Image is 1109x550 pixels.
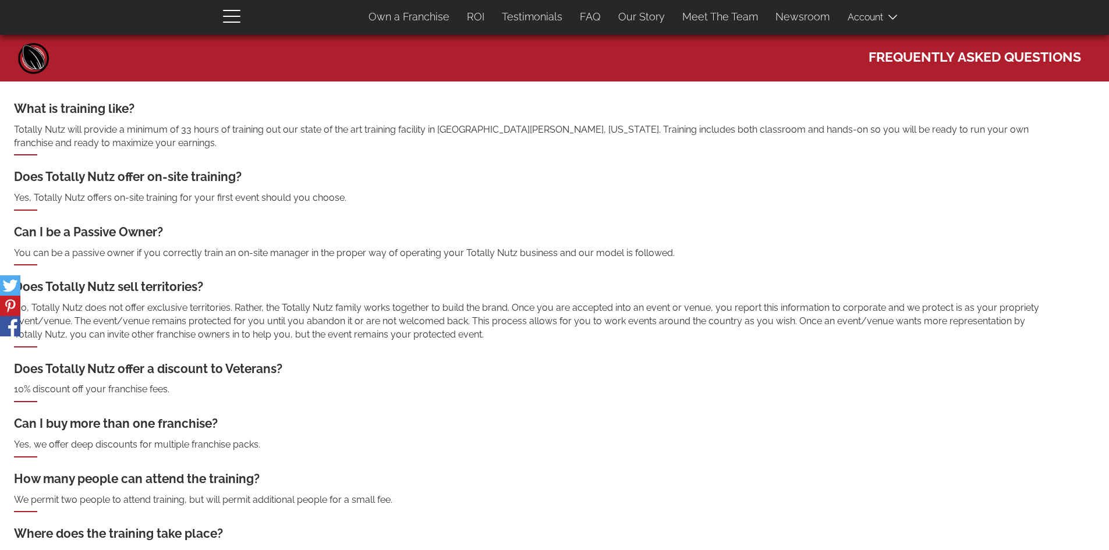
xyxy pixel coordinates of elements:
div: What is training like? [14,100,1043,118]
a: Newsroom [767,5,838,29]
p: We permit two people to attend training, but will permit additional people for a small fee. [14,494,1043,507]
div: Can I buy more than one franchise? [14,415,1043,432]
p: 10% discount off your franchise fees. [14,383,1043,396]
a: Home [16,41,51,76]
div: How many people can attend the training? [14,470,1043,488]
div: Does Totally Nutz offer on-site training? [14,168,1043,186]
a: Own a Franchise [360,5,458,29]
div: Does Totally Nutz offer a discount to Veterans? [14,360,1043,378]
a: ROI [458,5,493,29]
span: Frequently Asked Questions [869,44,1081,66]
p: Yes, Totally Nutz offers on-site training for your first event should you choose. [14,191,1043,205]
p: Yes, we offer deep discounts for multiple franchise packs. [14,438,1043,452]
div: Does Totally Nutz sell territories? [14,278,1043,296]
p: No, Totally Nutz does not offer exclusive territories. Rather, the Totally Nutz family works toge... [14,301,1043,342]
a: Testimonials [493,5,571,29]
a: Meet The Team [674,5,767,29]
a: Our Story [610,5,674,29]
div: Where does the training take place? [14,525,1043,542]
a: FAQ [571,5,610,29]
div: Can I be a Passive Owner? [14,223,1043,241]
p: You can be a passive owner if you correctly train an on-site manager in the proper way of operati... [14,247,1043,260]
p: Totally Nutz will provide a minimum of 33 hours of training out our state of the art training fac... [14,123,1043,150]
